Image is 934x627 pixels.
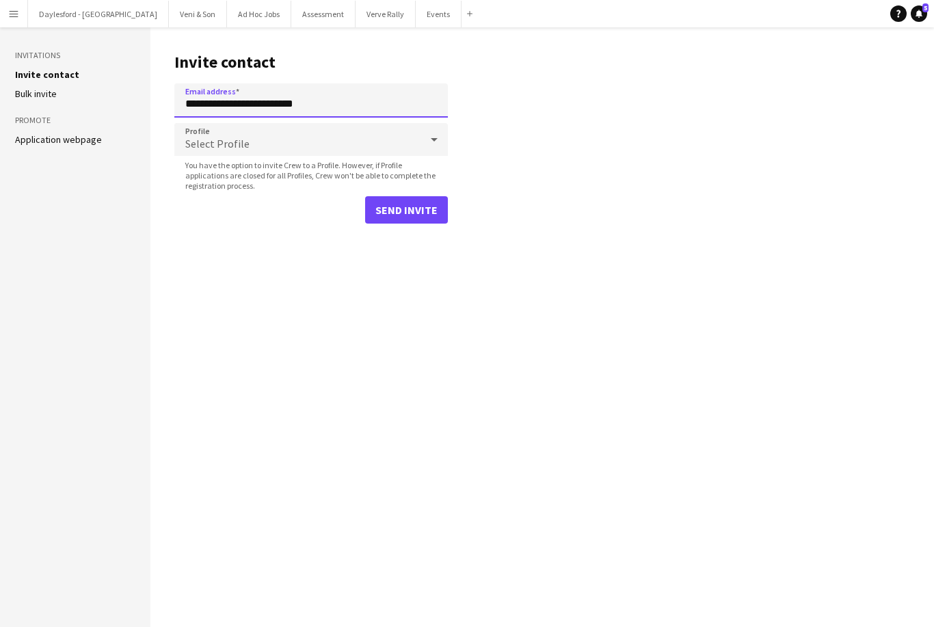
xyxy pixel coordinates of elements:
a: Application webpage [15,133,102,146]
h1: Invite contact [174,52,448,72]
span: 5 [922,3,929,12]
a: Invite contact [15,68,79,81]
h3: Invitations [15,49,135,62]
button: Veni & Son [169,1,227,27]
span: You have the option to invite Crew to a Profile. However, if Profile applications are closed for ... [174,160,448,191]
button: Send invite [365,196,448,224]
button: Assessment [291,1,356,27]
h3: Promote [15,114,135,126]
a: Bulk invite [15,88,57,100]
span: Select Profile [185,137,250,150]
button: Ad Hoc Jobs [227,1,291,27]
button: Daylesford - [GEOGRAPHIC_DATA] [28,1,169,27]
button: Events [416,1,462,27]
a: 5 [911,5,927,22]
button: Verve Rally [356,1,416,27]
